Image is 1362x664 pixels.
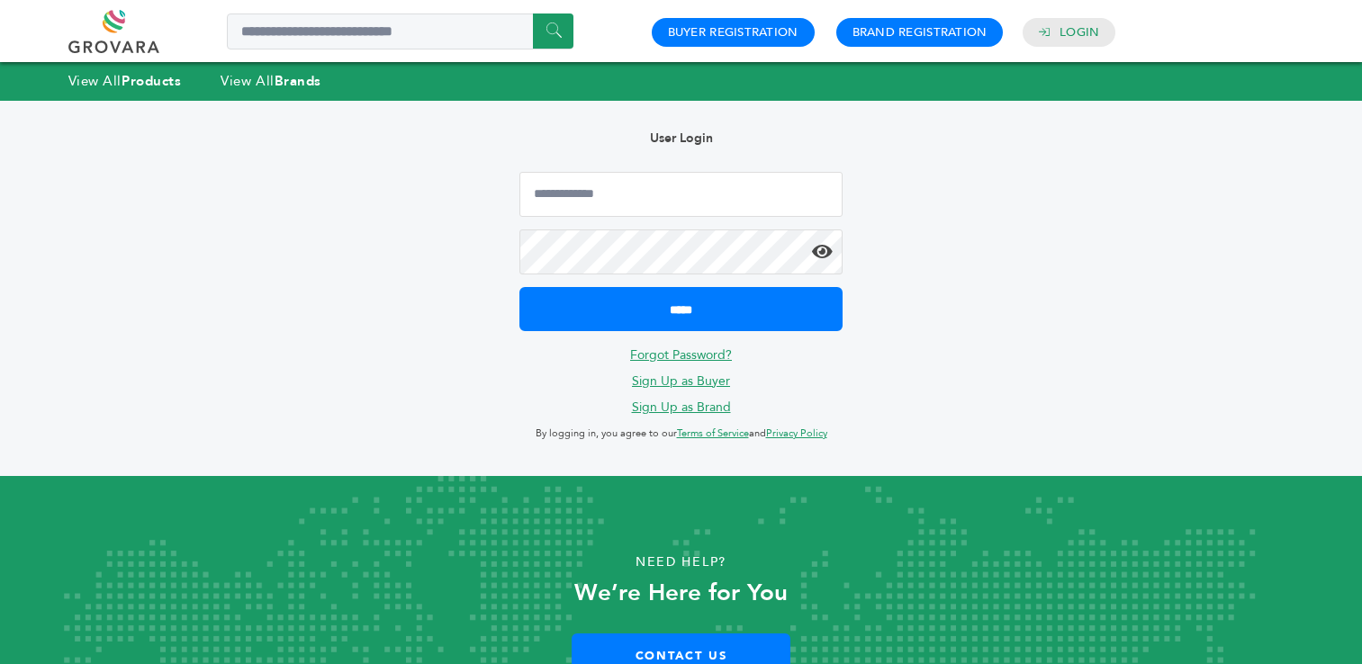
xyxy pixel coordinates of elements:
strong: Brands [275,72,321,90]
a: Sign Up as Buyer [632,372,730,390]
a: Forgot Password? [630,346,732,363]
a: Sign Up as Brand [632,399,731,416]
p: Need Help? [68,549,1294,576]
input: Password [519,229,842,274]
a: View AllProducts [68,72,182,90]
b: User Login [650,130,713,147]
a: View AllBrands [221,72,321,90]
a: Privacy Policy [766,426,827,440]
a: Login [1060,24,1099,40]
input: Email Address [519,172,842,217]
strong: Products [122,72,181,90]
a: Terms of Service [677,426,749,440]
p: By logging in, you agree to our and [519,423,842,444]
input: Search a product or brand... [227,13,573,49]
a: Brand Registration [852,24,988,40]
a: Buyer Registration [668,24,798,40]
strong: We’re Here for You [574,577,788,609]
